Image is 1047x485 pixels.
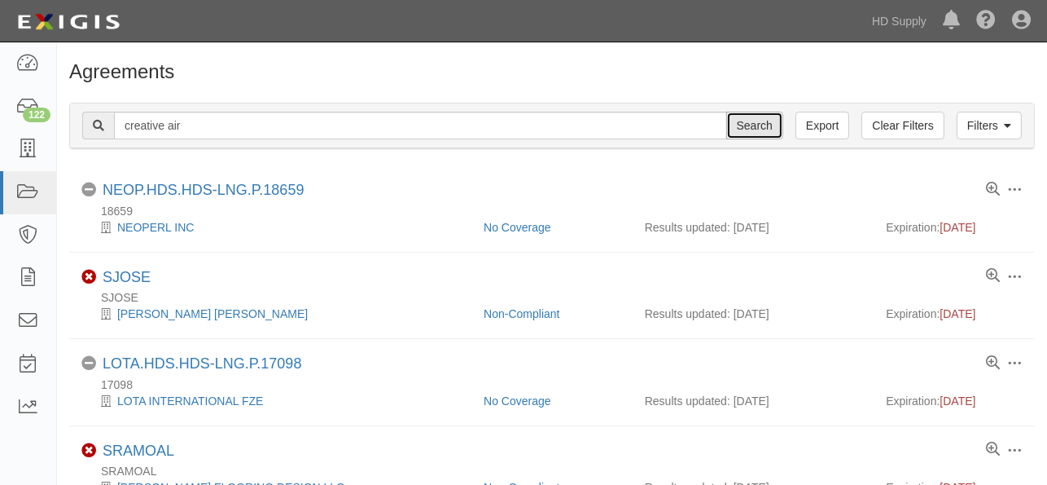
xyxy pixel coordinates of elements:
[81,289,1035,306] div: SJOSE
[103,182,304,200] div: NEOP.HDS.HDS-LNG.P.18659
[886,306,1023,322] div: Expiration:
[103,182,304,198] a: NEOP.HDS.HDS-LNG.P.18659
[940,395,975,408] span: [DATE]
[645,219,862,236] div: Results updated: [DATE]
[940,307,975,320] span: [DATE]
[864,5,935,37] a: HD Supply
[957,112,1022,139] a: Filters
[645,306,862,322] div: Results updated: [DATE]
[81,443,96,458] i: Non-Compliant
[81,356,96,371] i: No Coverage
[117,307,308,320] a: [PERSON_NAME] [PERSON_NAME]
[976,11,996,31] i: Help Center - Complianz
[484,307,559,320] a: Non-Compliant
[645,393,862,409] div: Results updated: [DATE]
[795,112,849,139] a: Export
[114,112,727,139] input: Search
[986,269,1000,284] a: View results summary
[886,219,1023,236] div: Expiration:
[69,61,1035,82] h1: Agreements
[103,443,174,459] a: SRAMOAL
[726,112,783,139] input: Search
[81,219,471,236] div: NEOPERL INC
[861,112,944,139] a: Clear Filters
[986,356,1000,371] a: View results summary
[81,270,96,284] i: Non-Compliant
[484,221,551,234] a: No Coverage
[986,183,1000,197] a: View results summary
[81,463,1035,479] div: SRAMOAL
[81,203,1035,219] div: 18659
[103,269,151,287] div: SJOSE
[81,183,96,197] i: No Coverage
[81,377,1035,393] div: 17098
[986,443,1000,457] a: View results summary
[940,221,975,234] span: [DATE]
[81,306,471,322] div: JOSE GERARDO SANCHEZ TORRES
[12,7,125,37] img: logo-5460c22ac91f19d4615b14bd174203de0afe785f0fc80cf4dbbc73dc1793850b.png
[484,395,551,408] a: No Coverage
[103,443,174,461] div: SRAMOAL
[23,108,50,122] div: 122
[103,269,151,285] a: SJOSE
[886,393,1023,409] div: Expiration:
[103,355,301,372] a: LOTA.HDS.HDS-LNG.P.17098
[103,355,301,373] div: LOTA.HDS.HDS-LNG.P.17098
[81,393,471,409] div: LOTA INTERNATIONAL FZE
[117,221,194,234] a: NEOPERL INC
[117,395,263,408] a: LOTA INTERNATIONAL FZE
